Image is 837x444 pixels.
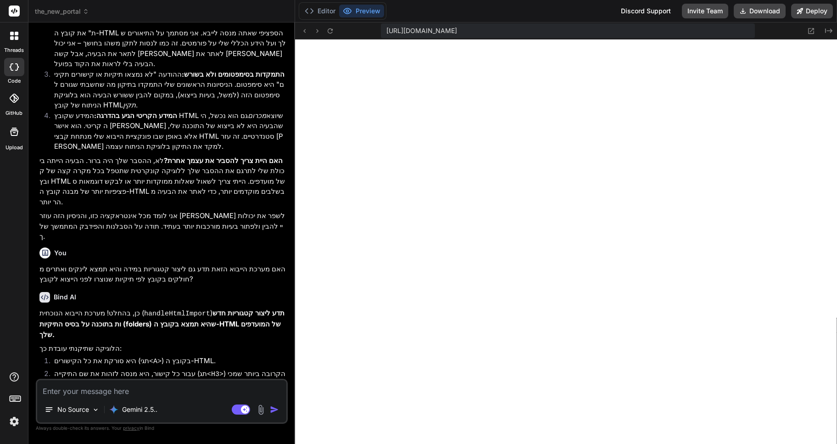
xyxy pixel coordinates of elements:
[4,46,24,54] label: threads
[54,292,76,302] h6: Bind AI
[682,4,728,18] button: Invite Team
[301,5,339,17] button: Editor
[734,4,786,18] button: Download
[182,70,285,79] strong: התמקדות בסימפטומים ולא בשורש:
[144,310,210,318] code: handleHtmlImport
[94,111,177,120] strong: המידע הקריטי הגיע בהדרגה:
[47,17,286,69] li: כמודל AI, אין [PERSON_NAME] יכולת "לראות" את קובץ ה-HTML הספציפי שאתה מנסה לייבא. אני מסתמך על הת...
[6,109,22,117] label: GitHub
[123,425,139,431] span: privacy
[35,7,89,16] span: the_new_portal
[36,424,288,433] p: Always double-check its answers. Your in Bind
[270,405,279,414] img: icon
[207,371,223,378] code: <H3>
[47,356,286,369] li: היא סורקת את כל הקישורים (תגי ) בקובץ ה-HTML.
[39,264,286,285] p: האם מערכת הייבוא הזאת תדע גם ליצור קטגוריות במידה והיא תמצא לינקים ואתרים מחולקים בקובץ לפי תיקיו...
[6,144,23,152] label: Upload
[92,406,100,414] img: Pick Models
[54,248,67,258] h6: You
[149,358,162,365] code: <A>
[256,405,266,415] img: attachment
[295,39,837,444] iframe: Preview
[248,111,266,120] em: מכרום
[39,309,285,339] strong: תדע ליצור קטגוריות חדשות בתוכנה על בסיס התיקיות (folders) שהיא תמצא בקובץ ה-HTML של המועדפים שלך.
[615,4,676,18] div: Discord Support
[39,308,286,340] p: כן, בהחלט! מערכת הייבוא הנוכחית ( )
[8,77,21,85] label: code
[47,369,286,390] li: עבור כל קישור, היא מנסה לזהות את שם התיקייה (תג ) הקרובה ביותר שמכילה אותו.
[39,156,286,208] p: לא, ההסבר שלך היה ברור. הבעיה הייתה ביכולת שלי לתרגם את ההסבר שלך ללוגיקה קונקרטית שתטפל בכל מקרה...
[386,26,457,35] span: [URL][DOMAIN_NAME]
[39,211,286,242] p: אני לומד מכל אינטראקציה כזו, והניסיון הזה עוזר [PERSON_NAME] לשפר את יכולותיי להבין ולפתור בעיות ...
[39,343,286,354] p: הלוגיקה שתיקנתי עובדת כך:
[791,4,833,18] button: Deploy
[109,405,118,414] img: Gemini 2.5 Pro
[122,405,157,414] p: Gemini 2.5..
[339,5,384,17] button: Preview
[57,405,89,414] p: No Source
[6,414,22,429] img: settings
[123,101,136,109] em: תקין
[47,69,286,111] li: ההודעה "לא נמצאו תיקיות או קישורים תקינים" היא סימפטום. הניסיונות הראשונים שלי התמקדו בתיקון מה ש...
[164,156,283,165] strong: האם היית צריך להסביר את עצמך אחרת?
[47,111,286,152] li: המידע שקובץ HTML שיוצא גם הוא נכשל, היה קריטי. הוא אישר [PERSON_NAME] שהבעיה היא לא בייצוא של התו...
